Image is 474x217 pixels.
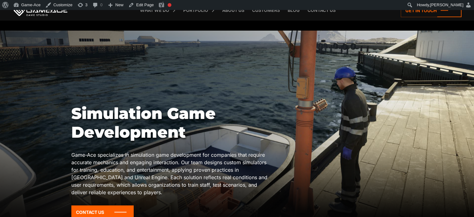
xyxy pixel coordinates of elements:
[71,151,270,196] p: Game-Ace specializes in simulation game development for companies that require accurate mechanics...
[401,4,462,17] a: Get in touch
[71,104,270,142] h1: Simulation Game Development
[430,2,463,7] span: [PERSON_NAME]
[168,3,171,7] div: Focus keyphrase not set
